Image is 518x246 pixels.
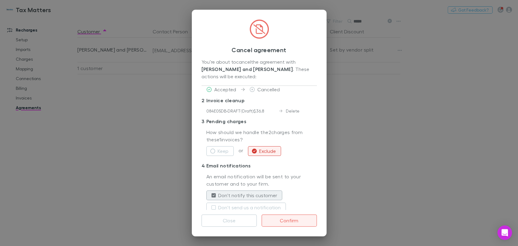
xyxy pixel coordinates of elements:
label: Don't send us a notification [218,204,281,211]
button: Don't send us a notification [206,203,286,212]
button: Keep [206,146,234,156]
div: You’re about to cancel the agreement with . These actions will be executed: [201,58,317,81]
button: Close [201,214,257,227]
label: Don't notify this customer [218,192,277,199]
p: Email notifications [201,161,317,170]
div: 084E05DB-DRAFT ( Draft ) $36.8 [206,108,279,114]
p: An email notification will be sent to your customer and to your firm. [206,173,317,188]
h3: Cancel agreement [201,46,317,53]
p: How should we handle the 2 charges from these 1 invoices? [206,129,317,144]
div: 3 [201,118,206,125]
div: Open Intercom Messenger [497,225,512,240]
p: Invoice cleanup [201,96,317,105]
button: Don't notify this customer [206,190,282,200]
strong: [PERSON_NAME] and [PERSON_NAME] [201,66,293,72]
div: Delete [279,108,300,114]
button: Exclude [248,146,281,156]
span: Accepted [214,86,236,92]
div: 2 [201,97,206,104]
div: 4 [201,162,206,169]
span: Cancelled [257,86,280,92]
span: or [234,147,248,153]
img: CircledFileSlash.svg [249,19,269,39]
button: Confirm [262,214,317,227]
p: Pending charges [201,116,317,126]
